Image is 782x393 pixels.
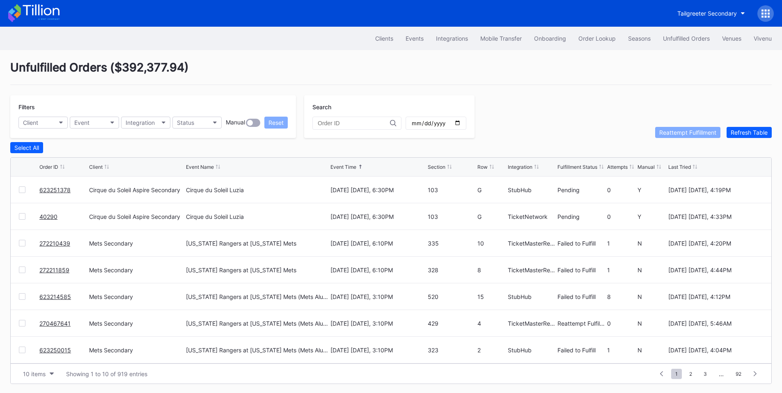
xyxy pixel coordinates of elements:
[713,370,730,377] div: ...
[638,213,666,220] div: Y
[699,369,711,379] span: 3
[428,164,445,170] div: Section
[89,240,184,247] div: Mets Secondary
[607,320,635,327] div: 0
[330,293,425,300] div: [DATE] [DATE], 3:10PM
[477,186,506,193] div: G
[330,164,356,170] div: Event Time
[39,213,57,220] a: 40290
[557,213,605,220] div: Pending
[731,129,768,136] div: Refresh Table
[89,213,184,220] div: Cirque du Soleil Aspire Secondary
[622,31,657,46] button: Seasons
[607,347,635,354] div: 1
[39,293,71,300] a: 623214585
[638,267,666,273] div: N
[330,240,425,247] div: [DATE] [DATE], 6:10PM
[330,320,425,327] div: [DATE] [DATE], 3:10PM
[264,117,288,129] button: Reset
[89,164,103,170] div: Client
[430,31,474,46] button: Integrations
[10,142,43,153] button: Select All
[477,320,506,327] div: 4
[638,347,666,354] div: N
[638,320,666,327] div: N
[668,347,763,354] div: [DATE] [DATE], 4:04PM
[10,60,772,85] div: Unfulfilled Orders ( $392,377.94 )
[186,347,328,354] div: [US_STATE] Rangers at [US_STATE] Mets (Mets Alumni Classic/Mrs. Met Taxicab [GEOGRAPHIC_DATA] Giv...
[508,293,555,300] div: StubHub
[638,164,655,170] div: Manual
[508,164,532,170] div: Integration
[23,119,38,126] div: Client
[663,35,710,42] div: Unfulfilled Orders
[14,144,39,151] div: Select All
[732,369,745,379] span: 92
[186,267,296,273] div: [US_STATE] Rangers at [US_STATE] Mets
[557,267,605,273] div: Failed to Fulfill
[89,320,184,327] div: Mets Secondary
[428,347,475,354] div: 323
[557,186,605,193] div: Pending
[186,186,244,193] div: Cirque du Soleil Luzia
[668,240,763,247] div: [DATE] [DATE], 4:20PM
[508,240,555,247] div: TicketMasterResale
[226,119,245,127] div: Manual
[572,31,622,46] button: Order Lookup
[70,117,119,129] button: Event
[607,213,635,220] div: 0
[668,293,763,300] div: [DATE] [DATE], 4:12PM
[668,186,763,193] div: [DATE] [DATE], 4:19PM
[39,320,71,327] a: 270467641
[474,31,528,46] button: Mobile Transfer
[268,119,284,126] div: Reset
[74,119,89,126] div: Event
[318,120,390,126] input: Order ID
[528,31,572,46] button: Onboarding
[23,370,46,377] div: 10 items
[477,347,506,354] div: 2
[716,31,748,46] button: Venues
[312,103,466,110] div: Search
[638,186,666,193] div: Y
[477,164,488,170] div: Row
[638,240,666,247] div: N
[39,267,69,273] a: 272211859
[375,35,393,42] div: Clients
[89,293,184,300] div: Mets Secondary
[748,31,778,46] a: Vivenu
[727,127,772,138] button: Refresh Table
[330,347,425,354] div: [DATE] [DATE], 3:10PM
[578,35,616,42] div: Order Lookup
[39,240,70,247] a: 272210439
[369,31,399,46] button: Clients
[508,320,555,327] div: TicketMasterResale
[754,35,772,42] div: Vivenu
[89,347,184,354] div: Mets Secondary
[677,10,737,17] div: Tailgreeter Secondary
[557,347,605,354] div: Failed to Fulfill
[399,31,430,46] a: Events
[18,117,68,129] button: Client
[508,186,555,193] div: StubHub
[186,320,328,327] div: [US_STATE] Rangers at [US_STATE] Mets (Mets Alumni Classic/Mrs. Met Taxicab [GEOGRAPHIC_DATA] Giv...
[659,129,716,136] div: Reattempt Fulfillment
[508,347,555,354] div: StubHub
[607,164,628,170] div: Attempts
[607,293,635,300] div: 8
[177,119,194,126] div: Status
[657,31,716,46] button: Unfulfilled Orders
[685,369,696,379] span: 2
[428,267,475,273] div: 328
[638,293,666,300] div: N
[668,164,691,170] div: Last Tried
[186,293,328,300] div: [US_STATE] Rangers at [US_STATE] Mets (Mets Alumni Classic/Mrs. Met Taxicab [GEOGRAPHIC_DATA] Giv...
[436,35,468,42] div: Integrations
